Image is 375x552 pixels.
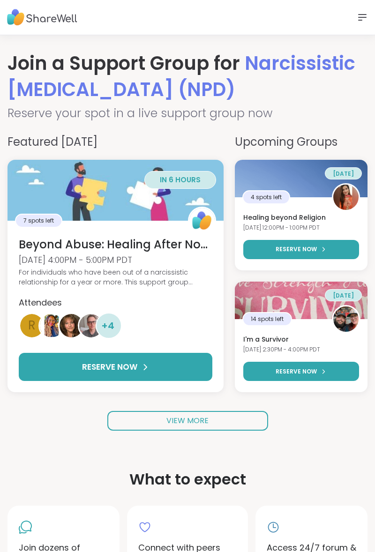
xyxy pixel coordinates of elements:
img: ShareWell [189,208,215,233]
div: [DATE] 2:30PM - 4:00PM PDT [243,346,359,354]
span: RESERVE NOW [276,245,317,254]
h2: Reserve your spot in a live support group now [7,104,367,122]
span: RESERVE NOW [82,361,137,373]
div: For individuals who have been out of a narcissistic relationship for a year or more. This support... [19,268,212,287]
span: Attendees [19,297,62,308]
button: RESERVE NOW [19,353,212,381]
span: VIEW MORE [166,415,209,426]
img: Dom_F [333,306,359,332]
h3: I'm a Survivor [243,335,359,344]
button: RESERVE NOW [243,362,359,381]
img: zacharygh [79,314,103,337]
span: [DATE] [333,170,354,178]
img: ranequakb [40,314,63,337]
h3: Healing beyond Religion [243,213,359,223]
h4: Featured [DATE] [7,134,224,150]
button: RESERVE NOW [243,240,359,259]
span: 7 spots left [23,216,54,225]
span: [DATE] [333,291,354,299]
span: Narcissistic [MEDICAL_DATA] (NPD) [7,50,355,103]
span: + 4 [101,319,114,333]
img: I'm a Survivor [235,282,367,319]
img: ShareWell Nav Logo [7,5,77,30]
img: Beyond Abuse: Healing After No-Contact [7,160,224,221]
span: in 6 hours [160,175,201,185]
h3: Beyond Abuse: Healing After No-Contact [19,237,212,253]
h4: What to expect [129,468,246,491]
span: 4 spots left [251,193,282,201]
div: [DATE] 12:00PM - 1:00PM PDT [243,224,359,232]
img: darlenelin13 [60,314,83,337]
a: VIEW MORE [107,411,268,431]
h4: Upcoming Groups [235,134,367,150]
img: Izzy6449 [333,185,359,210]
span: RESERVE NOW [276,367,317,376]
span: 14 spots left [251,315,284,323]
div: [DATE] 4:00PM - 5:00PM PDT [19,254,212,266]
span: R [28,316,36,335]
h1: Join a Support Group for [7,50,367,103]
img: Healing beyond Religion [235,160,367,197]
